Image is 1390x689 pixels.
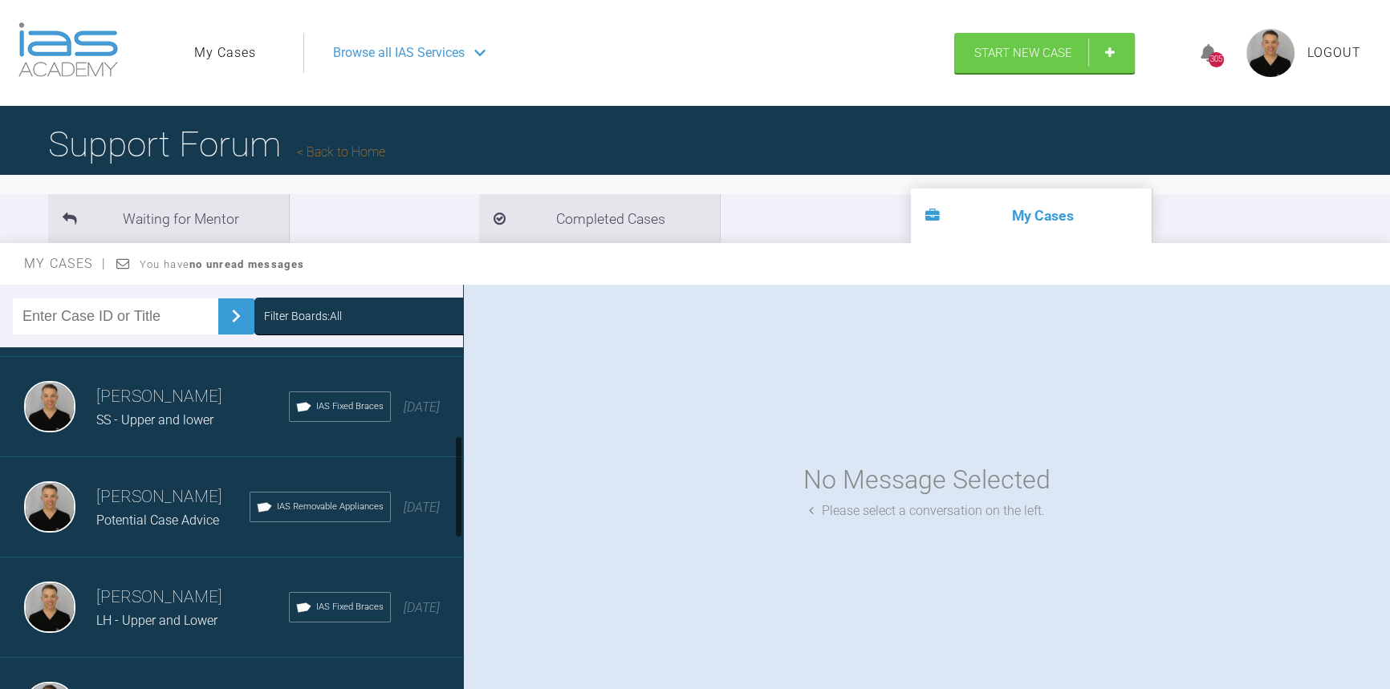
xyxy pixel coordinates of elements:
[24,582,75,633] img: Stephen McCrory
[316,399,384,414] span: IAS Fixed Braces
[18,22,118,77] img: logo-light.3e3ef733.png
[297,144,385,160] a: Back to Home
[404,500,440,515] span: [DATE]
[48,116,385,172] h1: Support Forum
[189,258,304,270] strong: no unread messages
[96,584,289,611] h3: [PERSON_NAME]
[140,258,304,270] span: You have
[223,303,249,329] img: chevronRight.28bd32b0.svg
[24,481,75,533] img: Stephen McCrory
[96,513,219,528] span: Potential Case Advice
[96,613,217,628] span: LH - Upper and Lower
[974,46,1072,60] span: Start New Case
[809,501,1045,521] div: Please select a conversation on the left.
[1246,29,1294,77] img: profile.png
[264,307,342,325] div: Filter Boards: All
[404,399,440,415] span: [DATE]
[48,194,289,243] li: Waiting for Mentor
[24,381,75,432] img: Stephen McCrory
[13,298,218,334] input: Enter Case ID or Title
[333,43,465,63] span: Browse all IAS Services
[1209,52,1224,67] div: 305
[96,412,213,428] span: SS - Upper and lower
[277,500,384,514] span: IAS Removable Appliances
[24,256,107,271] span: My Cases
[911,188,1152,243] li: My Cases
[96,383,289,411] h3: [PERSON_NAME]
[316,600,384,614] span: IAS Fixed Braces
[1307,43,1361,63] a: Logout
[803,460,1051,501] div: No Message Selected
[96,484,250,511] h3: [PERSON_NAME]
[194,43,256,63] a: My Cases
[404,600,440,615] span: [DATE]
[954,33,1135,73] a: Start New Case
[479,194,720,243] li: Completed Cases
